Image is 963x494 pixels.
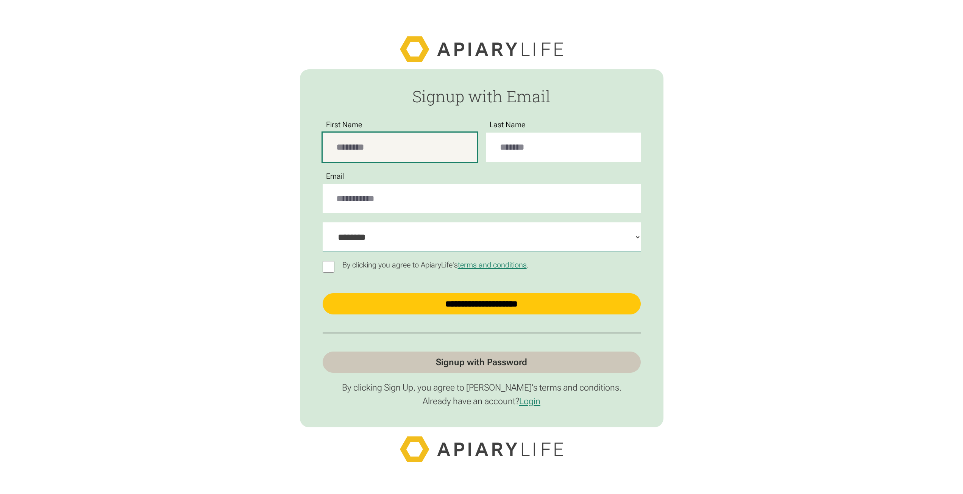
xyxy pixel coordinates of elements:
h2: Signup with Email [323,88,641,105]
a: terms and conditions [458,260,527,269]
label: Last Name [486,120,529,129]
form: Passwordless Signup [300,69,663,427]
label: Email [323,172,348,181]
label: First Name [323,120,366,129]
p: By clicking you agree to ApiaryLife's . [339,261,533,269]
a: Login [519,396,540,406]
p: By clicking Sign Up, you agree to [PERSON_NAME]’s terms and conditions. [323,382,641,393]
a: Signup with Password [323,352,641,373]
p: Already have an account? [323,396,641,407]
